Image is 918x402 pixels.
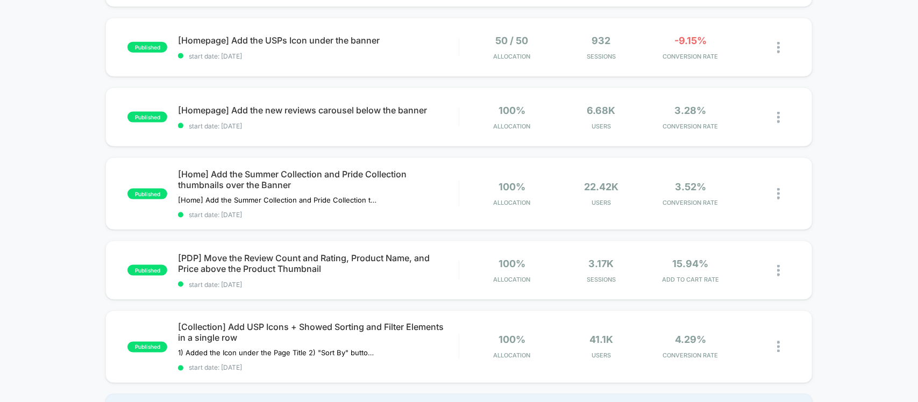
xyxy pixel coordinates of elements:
span: CONVERSION RATE [649,199,732,206]
span: Allocation [494,53,531,60]
span: [Home] Add the Summer Collection and Pride Collection thumbnails over the BannerI have added summ... [178,196,378,204]
img: close [777,188,780,199]
span: 22.42k [584,181,618,192]
span: 3.52% [675,181,706,192]
span: start date: [DATE] [178,211,458,219]
span: Users [559,123,643,130]
span: start date: [DATE] [178,281,458,289]
span: CONVERSION RATE [649,352,732,360]
span: published [127,42,167,53]
img: close [777,265,780,276]
span: published [127,265,167,276]
img: close [777,42,780,53]
img: close [777,112,780,123]
span: Users [559,352,643,360]
span: start date: [DATE] [178,364,458,372]
span: Allocation [494,352,531,360]
span: 100% [499,181,525,192]
span: published [127,112,167,123]
span: -9.15% [674,35,707,46]
span: ADD TO CART RATE [649,276,732,283]
span: CONVERSION RATE [649,123,732,130]
span: [PDP] Move the Review Count and Rating, Product Name, and Price above the Product Thumbnail [178,253,458,274]
span: 100% [499,334,525,346]
span: Allocation [494,123,531,130]
span: 1) Added the Icon under the Page Title 2) "Sort By" button and filter in one row [178,349,378,357]
span: start date: [DATE] [178,52,458,60]
span: Sessions [559,53,643,60]
span: [Home] Add the Summer Collection and Pride Collection thumbnails over the Banner [178,169,458,190]
span: 6.68k [587,105,616,116]
span: CONVERSION RATE [649,53,732,60]
img: close [777,341,780,353]
span: 932 [592,35,611,46]
span: published [127,189,167,199]
span: Allocation [494,276,531,283]
span: 3.17k [589,258,614,269]
span: [Collection] Add USP Icons + Showed Sorting and Filter Elements in a single row [178,322,458,343]
span: 3.28% [675,105,707,116]
span: Sessions [559,276,643,283]
span: [Homepage] Add the new reviews carousel below the banner [178,105,458,116]
span: start date: [DATE] [178,122,458,130]
span: 4.29% [675,334,706,346]
span: 100% [499,105,525,116]
span: published [127,342,167,353]
span: 50 / 50 [496,35,529,46]
span: 41.1k [589,334,613,346]
span: 15.94% [673,258,709,269]
span: Allocation [494,199,531,206]
span: [Homepage] Add the USPs Icon under the banner [178,35,458,46]
span: Users [559,199,643,206]
span: 100% [499,258,525,269]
